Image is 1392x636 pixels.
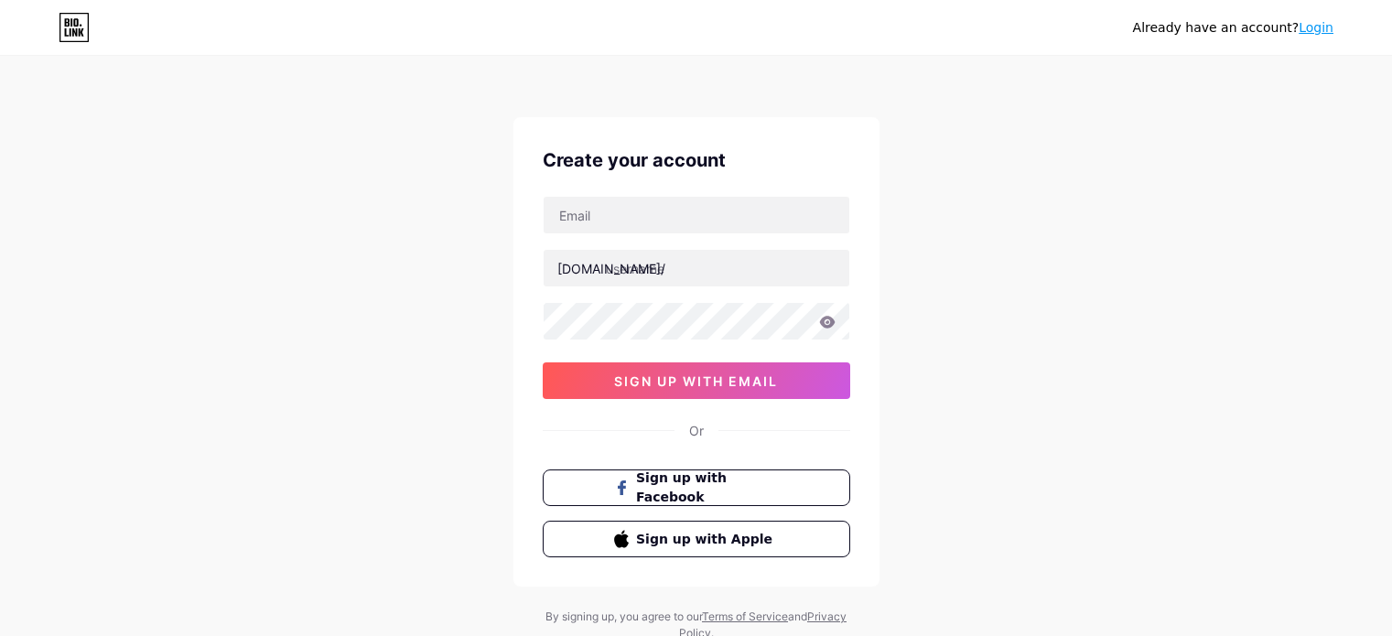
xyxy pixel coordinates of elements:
span: Sign up with Facebook [636,469,778,507]
button: Sign up with Facebook [543,469,850,506]
div: Or [689,421,704,440]
div: [DOMAIN_NAME]/ [557,259,665,278]
button: Sign up with Apple [543,521,850,557]
span: Sign up with Apple [636,530,778,549]
span: sign up with email [614,373,778,389]
a: Login [1299,20,1333,35]
div: Already have an account? [1133,18,1333,38]
input: Email [544,197,849,233]
a: Terms of Service [702,609,788,623]
div: Create your account [543,146,850,174]
input: username [544,250,849,286]
button: sign up with email [543,362,850,399]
